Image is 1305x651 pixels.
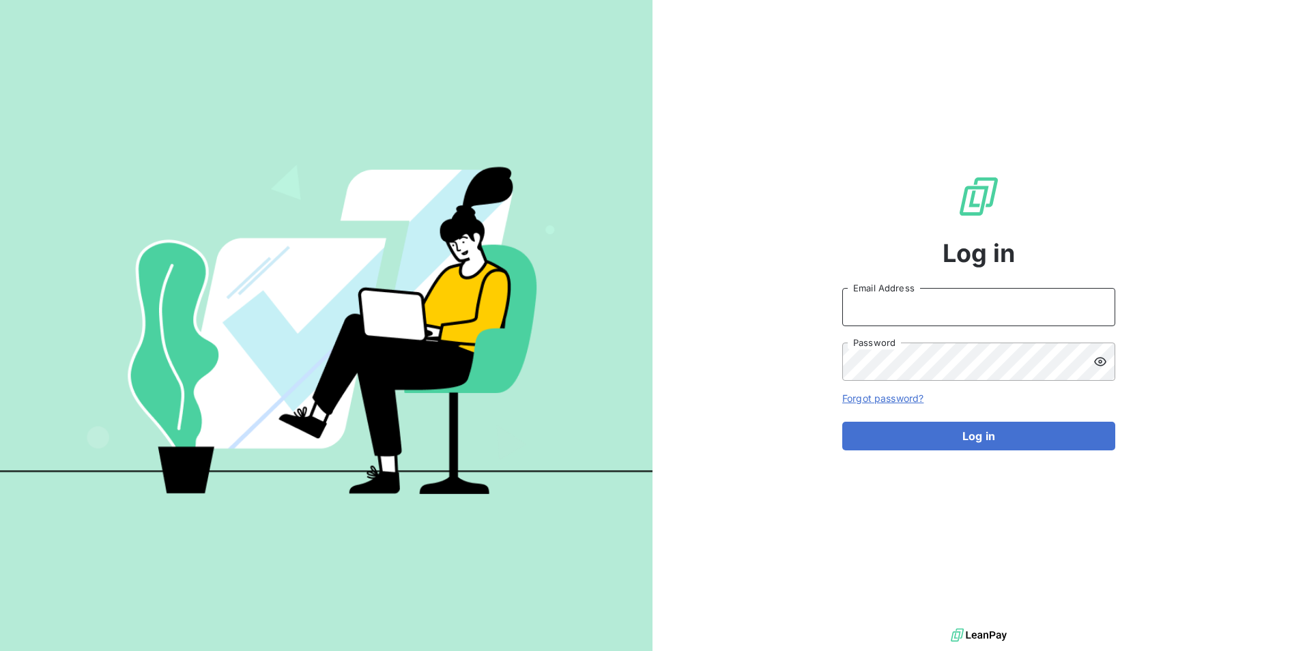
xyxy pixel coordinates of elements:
img: logo [951,625,1007,646]
button: Log in [842,422,1115,450]
input: placeholder [842,288,1115,326]
img: LeanPay Logo [957,175,1001,218]
span: Log in [943,235,1016,272]
a: Forgot password? [842,392,923,404]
